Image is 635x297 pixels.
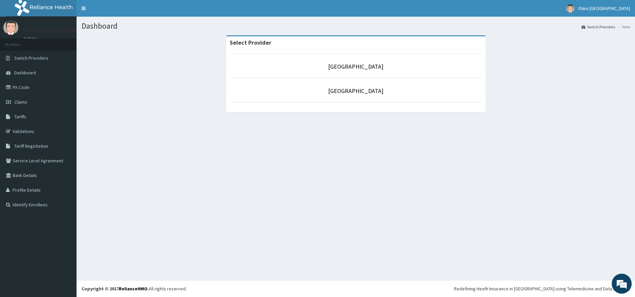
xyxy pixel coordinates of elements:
[14,114,26,120] span: Tariffs
[82,22,630,30] h1: Dashboard
[14,143,48,149] span: Tariff Negotiation
[454,285,630,292] div: Redefining Heath Insurance in [GEOGRAPHIC_DATA] using Telemedicine and Data Science!
[14,55,48,61] span: Switch Providers
[616,24,630,30] li: Here
[23,27,110,33] p: Mediservices community Hospital
[328,87,383,95] a: [GEOGRAPHIC_DATA]
[14,70,36,76] span: Dashboard
[230,39,271,46] strong: Select Provider
[77,280,635,297] footer: All rights reserved.
[82,286,149,292] strong: Copyright © 2017 .
[328,63,383,70] a: [GEOGRAPHIC_DATA]
[14,99,27,105] span: Claims
[119,286,147,292] a: RelianceHMO
[23,36,39,41] a: Online
[581,24,615,30] a: Switch Providers
[3,20,18,35] img: User Image
[578,5,630,11] span: Ifako [GEOGRAPHIC_DATA]
[566,4,574,13] img: User Image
